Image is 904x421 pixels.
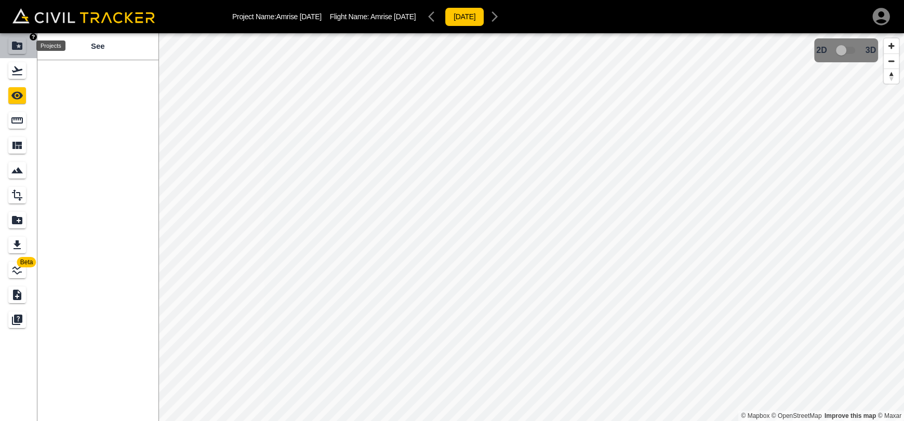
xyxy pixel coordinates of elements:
[158,33,904,421] canvas: Map
[232,12,322,21] p: Project Name: Amrise [DATE]
[884,53,899,69] button: Zoom out
[825,412,876,419] a: Map feedback
[884,38,899,53] button: Zoom in
[370,12,416,21] span: Amrise [DATE]
[866,46,876,55] span: 3D
[884,69,899,84] button: Reset bearing to north
[878,412,901,419] a: Maxar
[36,40,65,51] div: Projects
[741,412,769,419] a: Mapbox
[772,412,822,419] a: OpenStreetMap
[816,46,827,55] span: 2D
[330,12,416,21] p: Flight Name:
[445,7,484,26] button: [DATE]
[831,40,861,60] span: 3D model not uploaded yet
[12,8,155,23] img: Civil Tracker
